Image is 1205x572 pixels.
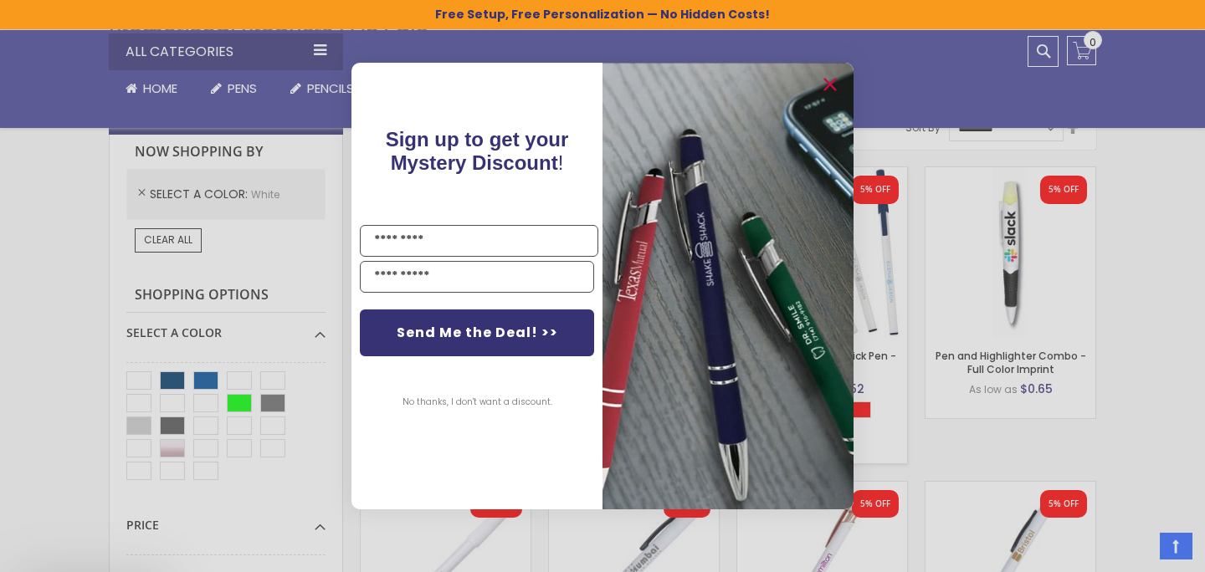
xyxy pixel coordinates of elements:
[360,309,594,356] button: Send Me the Deal! >>
[817,71,843,98] button: Close dialog
[386,128,569,174] span: Sign up to get your Mystery Discount
[394,381,561,423] button: No thanks, I don't want a discount.
[602,63,854,508] img: pop-up-image
[386,128,569,174] span: !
